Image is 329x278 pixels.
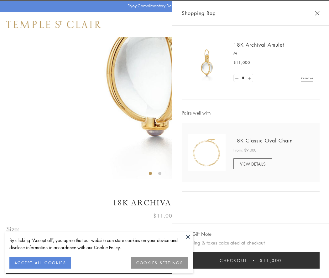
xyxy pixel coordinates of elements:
[188,44,226,81] img: 18K Archival Amulet
[6,21,101,28] img: Temple St. Clair
[233,50,313,56] p: M
[301,75,313,81] a: Remove
[260,257,282,264] span: $11,000
[9,237,188,251] div: By clicking “Accept all”, you agree that our website can store cookies on your device and disclos...
[234,74,240,82] a: Set quantity to 0
[315,11,320,16] button: Close Shopping Bag
[6,224,20,234] span: Size:
[128,3,199,9] p: Enjoy Complimentary Delivery & Returns
[246,74,253,82] a: Set quantity to 2
[233,147,256,153] span: From: $9,000
[182,109,320,116] span: Pairs well with
[131,257,188,269] button: COOKIES SETTINGS
[182,9,216,17] span: Shopping Bag
[233,59,250,66] span: $11,000
[240,161,265,167] span: VIEW DETAILS
[233,137,293,144] a: 18K Classic Oval Chain
[182,239,320,247] p: Shipping & taxes calculated at checkout
[153,212,176,220] span: $11,000
[182,252,320,269] button: Checkout $11,000
[220,257,248,264] span: Checkout
[233,158,272,169] a: VIEW DETAILS
[9,257,71,269] button: ACCEPT ALL COOKIES
[188,134,226,171] img: N88865-OV18
[182,230,211,238] button: Add Gift Note
[6,198,323,209] h1: 18K Archival Amulet
[233,41,284,48] a: 18K Archival Amulet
